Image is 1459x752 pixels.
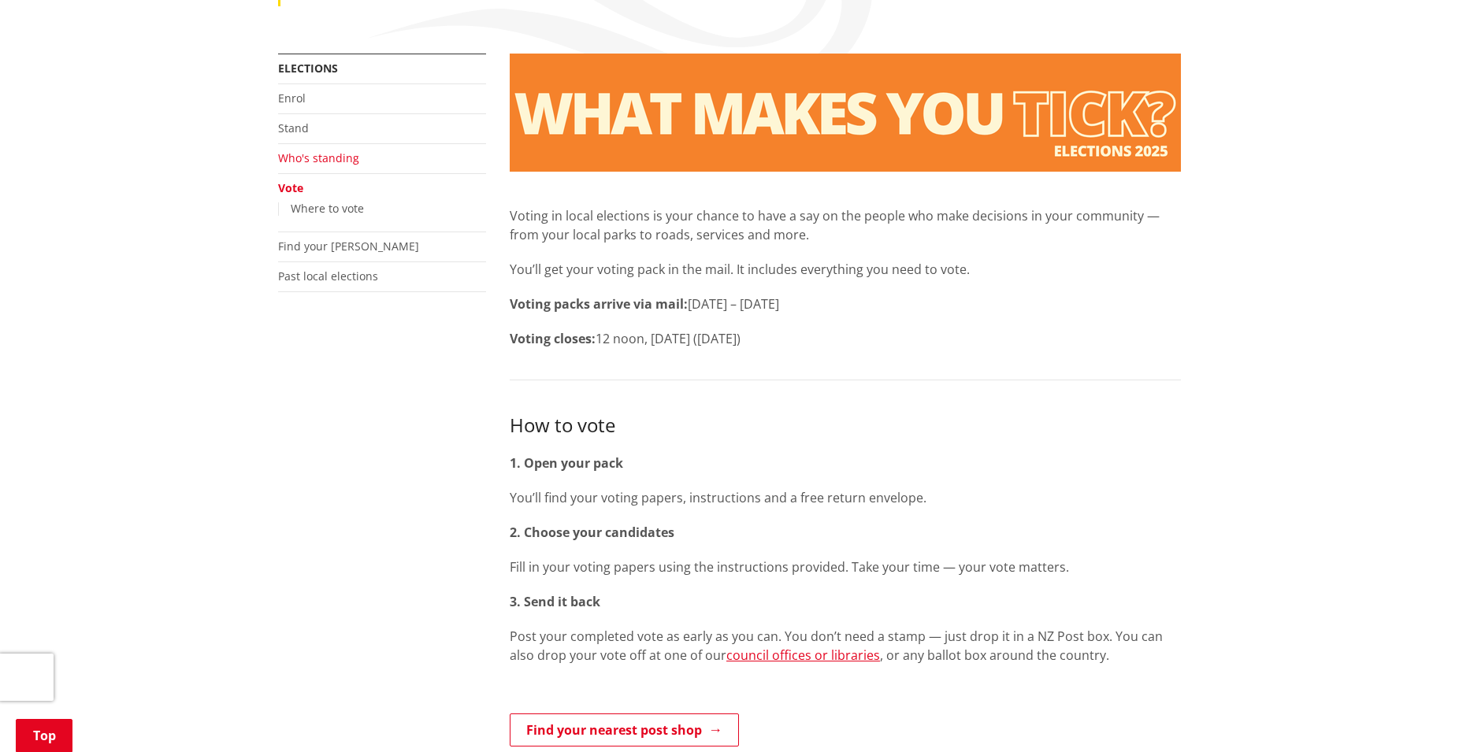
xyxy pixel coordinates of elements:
[1387,686,1443,743] iframe: Messenger Launcher
[510,295,1181,313] p: [DATE] – [DATE]
[278,120,309,135] a: Stand
[596,330,741,347] span: 12 noon, [DATE] ([DATE])
[510,524,674,541] strong: 2. Choose your candidates
[278,91,306,106] a: Enrol
[16,719,72,752] a: Top
[278,239,419,254] a: Find your [PERSON_NAME]
[278,180,303,195] a: Vote
[510,330,596,347] strong: Voting closes:
[291,201,364,216] a: Where to vote
[510,412,1181,438] h3: How to vote
[510,489,926,506] span: You’ll find your voting papers, instructions and a free return envelope.
[510,454,623,472] strong: 1. Open your pack
[510,54,1181,172] img: Vote banner
[510,627,1181,665] p: Post your completed vote as early as you can. You don’t need a stamp — just drop it in a NZ Post ...
[278,150,359,165] a: Who's standing
[510,260,1181,279] p: You’ll get your voting pack in the mail. It includes everything you need to vote.
[278,61,338,76] a: Elections
[510,558,1181,576] p: Fill in your voting papers using the instructions provided. Take your time — your vote matters.
[510,593,600,610] strong: 3. Send it back
[510,206,1181,244] p: Voting in local elections is your chance to have a say on the people who make decisions in your c...
[726,646,880,664] a: council offices or libraries
[510,295,688,313] strong: Voting packs arrive via mail:
[278,269,378,283] a: Past local elections
[510,713,739,746] a: Find your nearest post shop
